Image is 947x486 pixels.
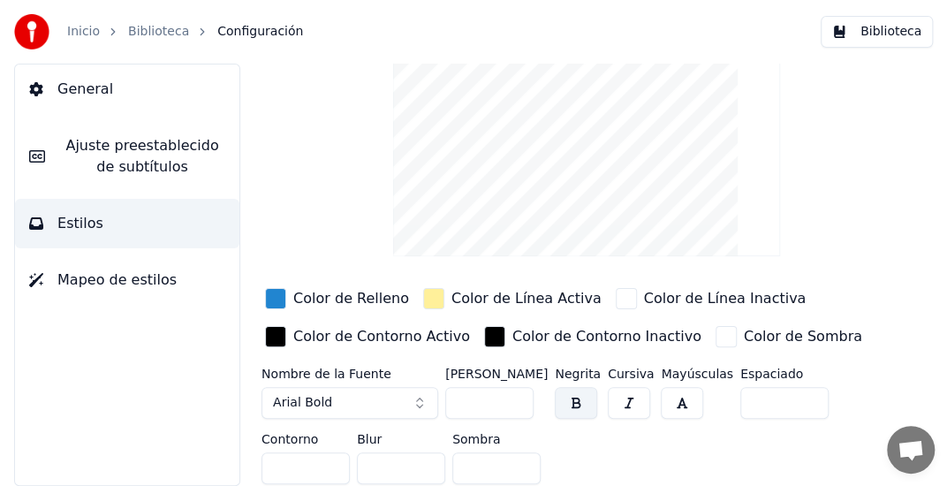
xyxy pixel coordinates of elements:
span: General [57,79,113,100]
button: Color de Relleno [261,285,413,313]
button: Color de Contorno Activo [261,323,473,351]
label: Blur [357,433,445,445]
div: Color de Contorno Inactivo [512,326,701,347]
label: Negrita [555,368,601,380]
button: Color de Contorno Inactivo [481,323,705,351]
a: Inicio [67,23,100,41]
a: Chat abierto [887,426,935,474]
a: Biblioteca [128,23,189,41]
label: Nombre de la Fuente [261,368,438,380]
label: Espaciado [740,368,829,380]
div: Color de Relleno [293,288,409,309]
button: Estilos [15,199,239,248]
img: youka [14,14,49,49]
span: Ajuste preestablecido de subtítulos [59,135,225,178]
button: General [15,65,239,114]
button: Color de Línea Activa [420,285,605,313]
span: Estilos [57,213,103,234]
button: Mapeo de estilos [15,255,239,305]
span: Arial Bold [273,394,332,412]
label: Cursiva [608,368,654,380]
button: Color de Línea Inactiva [612,285,810,313]
div: Color de Línea Inactiva [644,288,807,309]
nav: breadcrumb [67,23,303,41]
button: Color de Sombra [712,323,866,351]
label: [PERSON_NAME] [445,368,548,380]
div: Color de Contorno Activo [293,326,470,347]
span: Mapeo de estilos [57,270,177,291]
label: Sombra [452,433,541,445]
label: Contorno [261,433,350,445]
span: Configuración [217,23,303,41]
button: Biblioteca [821,16,933,48]
label: Mayúsculas [661,368,732,380]
div: Color de Sombra [744,326,862,347]
div: Color de Línea Activa [451,288,602,309]
button: Ajuste preestablecido de subtítulos [15,121,239,192]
